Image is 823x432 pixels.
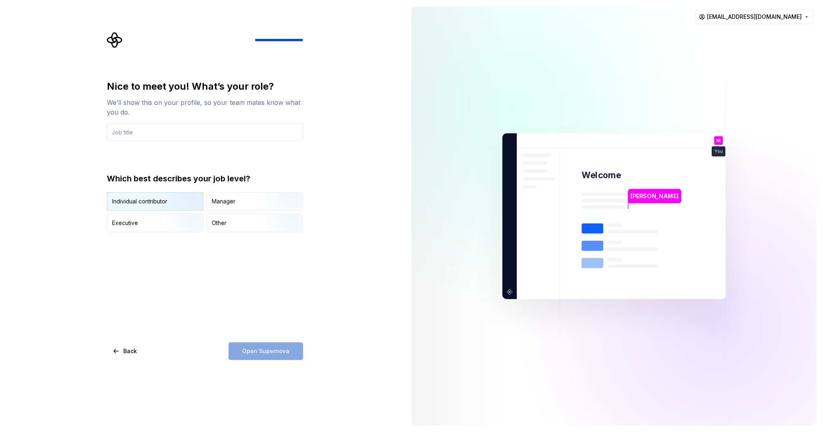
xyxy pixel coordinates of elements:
[695,10,813,24] button: [EMAIL_ADDRESS][DOMAIN_NAME]
[715,149,723,153] p: You
[582,169,621,181] p: Welcome
[707,13,802,21] span: [EMAIL_ADDRESS][DOMAIN_NAME]
[107,98,303,117] div: We’ll show this on your profile, so your team mates know what you do.
[107,123,303,141] input: Job title
[717,138,721,143] p: M
[112,197,167,205] div: Individual contributor
[107,80,303,93] div: Nice to meet you! What’s your role?
[630,191,678,200] p: [PERSON_NAME]
[212,197,235,205] div: Manager
[107,32,123,48] svg: Supernova Logo
[107,342,144,360] button: Back
[107,173,303,184] div: Which best describes your job level?
[212,219,227,227] div: Other
[123,347,137,355] span: Back
[112,219,138,227] div: Executive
